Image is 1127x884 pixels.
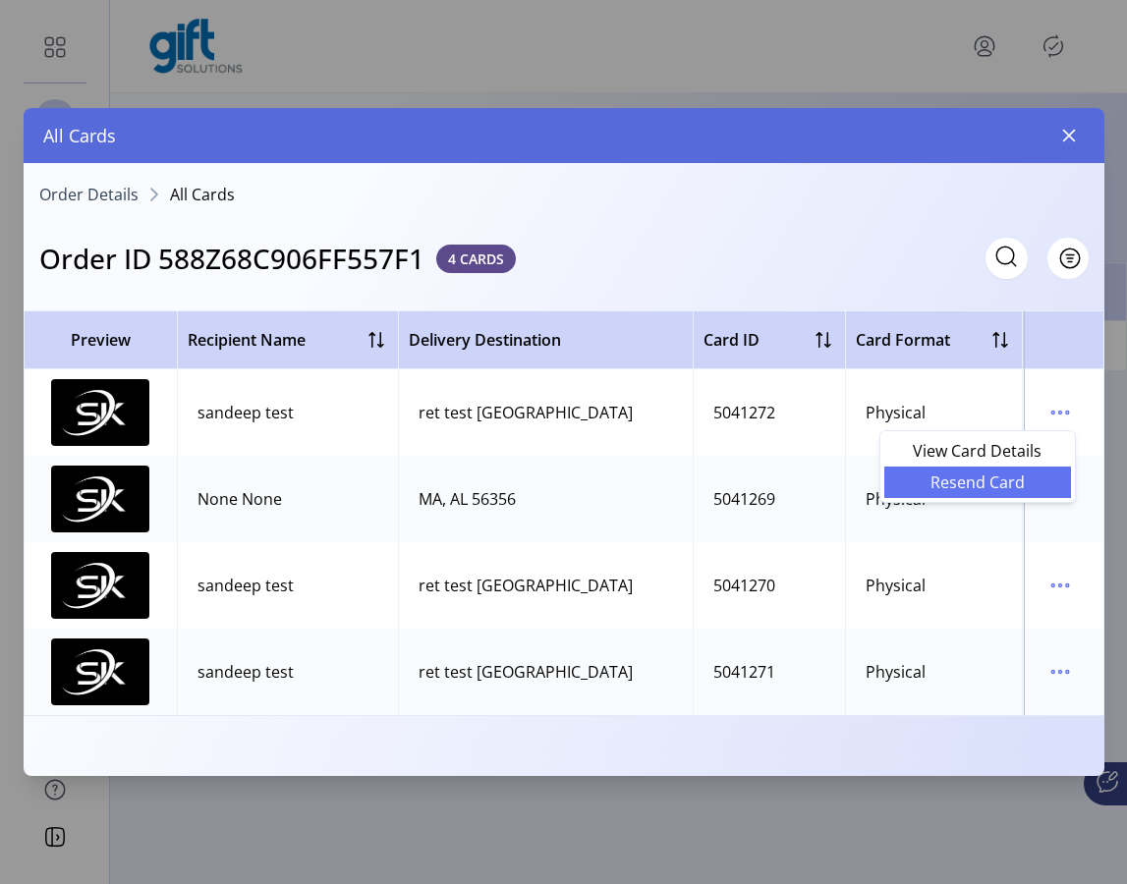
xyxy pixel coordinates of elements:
[197,401,294,424] div: sandeep test
[884,435,1071,467] li: View Card Details
[704,328,760,352] span: Card ID
[51,552,149,619] img: preview
[188,328,306,352] span: Recipient Name
[39,238,424,279] h3: Order ID 588Z68C906FF557F1
[713,487,775,511] div: 5041269
[713,574,775,597] div: 5041270
[866,660,926,684] div: Physical
[43,123,116,149] span: All Cards
[419,660,633,684] div: ret test [GEOGRAPHIC_DATA]
[866,487,926,511] div: Physical
[51,379,149,446] img: preview
[896,474,1059,490] span: Resend Card
[419,487,516,511] div: MA, AL 56356
[866,574,926,597] div: Physical
[197,487,282,511] div: None None
[51,638,149,705] img: preview
[170,187,235,202] span: All Cards
[197,574,294,597] div: sandeep test
[866,401,926,424] div: Physical
[713,660,775,684] div: 5041271
[856,328,950,352] span: Card Format
[39,187,139,202] a: Order Details
[197,660,294,684] div: sandeep test
[1044,570,1076,601] button: menu
[1044,397,1076,428] button: menu
[51,466,149,532] img: preview
[713,401,775,424] div: 5041272
[409,328,561,352] span: Delivery Destination
[34,328,167,352] span: Preview
[419,574,633,597] div: ret test [GEOGRAPHIC_DATA]
[436,245,516,273] span: 4 CARDS
[1044,656,1076,688] button: menu
[419,401,633,424] div: ret test [GEOGRAPHIC_DATA]
[896,443,1059,459] span: View Card Details
[884,467,1071,498] li: Resend Card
